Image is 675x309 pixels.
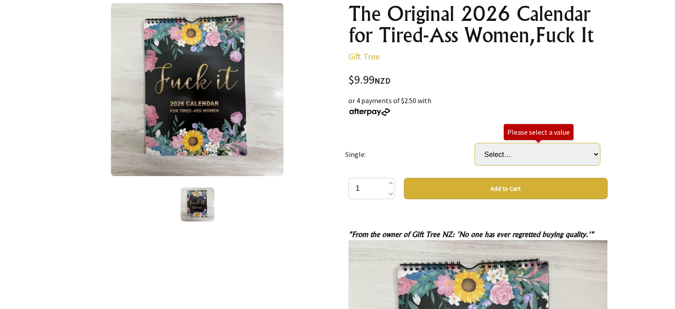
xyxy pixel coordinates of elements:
[345,131,475,178] td: Single:
[348,51,380,62] a: Gift Tree
[111,3,284,176] img: The Original 2026 Calendar for Tired-Ass Women,Fuck It
[348,3,608,46] h1: The Original 2026 Calendar for Tired-Ass Women,Fuck It
[404,178,608,199] button: Add to Cart
[348,108,391,116] img: Afterpay
[375,76,391,86] span: NZD
[507,128,570,136] div: Please select a value
[181,188,214,221] img: The Original 2026 Calendar for Tired-Ass Women,Fuck It
[348,95,608,116] div: or 4 payments of $2.50 with
[348,74,608,86] div: $9.99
